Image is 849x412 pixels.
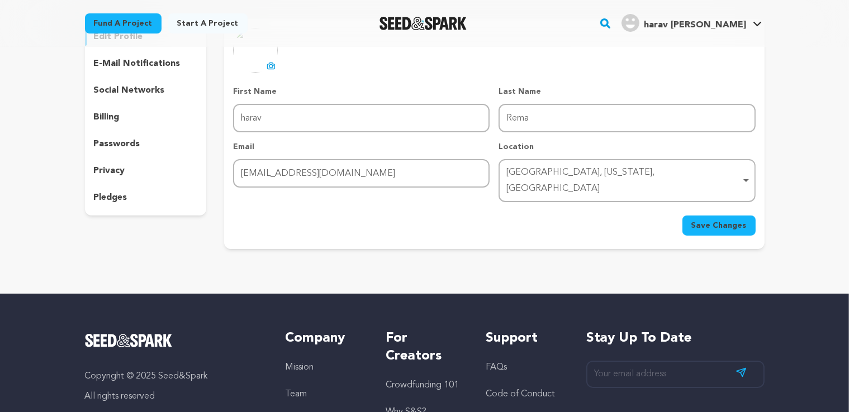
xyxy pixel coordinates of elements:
p: pledges [94,191,127,204]
input: First Name [233,104,490,132]
p: privacy [94,164,125,178]
img: user.png [622,14,639,32]
input: Your email address [586,361,765,388]
p: social networks [94,84,165,97]
h5: Support [486,329,563,347]
img: Seed&Spark Logo [85,334,173,347]
span: Save Changes [691,220,747,231]
p: Last Name [499,86,755,97]
span: harav [PERSON_NAME] [644,21,746,30]
a: Seed&Spark Homepage [380,17,467,30]
span: harav R.'s Profile [619,12,764,35]
p: Email [233,141,490,152]
div: harav R.'s Profile [622,14,746,32]
button: privacy [85,162,207,180]
a: Team [285,390,307,399]
a: Fund a project [85,13,162,33]
button: Save Changes [682,215,756,236]
p: e-mail notifications [94,57,181,70]
a: harav R.'s Profile [619,12,764,32]
h5: Company [285,329,363,347]
p: Copyright © 2025 Seed&Spark [85,370,263,383]
a: Code of Conduct [486,390,555,399]
h5: For Creators [386,329,463,365]
p: All rights reserved [85,390,263,403]
a: Seed&Spark Homepage [85,334,263,347]
input: Last Name [499,104,755,132]
button: social networks [85,82,207,99]
p: billing [94,111,120,124]
a: Mission [285,363,314,372]
a: Crowdfunding 101 [386,381,459,390]
p: First Name [233,86,490,97]
input: Email [233,159,490,188]
a: Start a project [168,13,248,33]
button: e-mail notifications [85,55,207,73]
button: passwords [85,135,207,153]
button: billing [85,108,207,126]
button: pledges [85,189,207,207]
a: FAQs [486,363,507,372]
p: Location [499,141,755,152]
div: [GEOGRAPHIC_DATA], [US_STATE], [GEOGRAPHIC_DATA] [506,165,741,197]
p: passwords [94,137,140,151]
img: Seed&Spark Logo Dark Mode [380,17,467,30]
h5: Stay up to date [586,329,765,347]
